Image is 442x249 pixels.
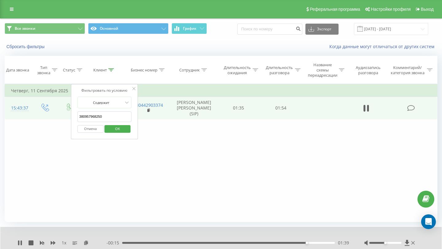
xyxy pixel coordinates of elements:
td: [PERSON_NAME] [PERSON_NAME] (SIP) [170,97,218,120]
button: Экспорт [305,24,339,35]
div: Сотрудник [179,67,200,73]
td: 01:54 [260,97,302,120]
button: Основной [88,23,169,34]
span: Реферальная программа [310,7,360,12]
td: 01:35 [218,97,260,120]
div: Аудиозапись разговора [351,65,385,75]
div: Название схемы переадресации [308,62,337,78]
span: 1 x [62,240,66,246]
div: Фильтровать по условию [77,87,131,94]
a: 380442903374 [134,102,163,108]
input: Введите значение [77,111,131,122]
span: График [183,26,196,31]
button: Сбросить фильтры [5,44,48,49]
div: Тип звонка [37,65,50,75]
button: Все звонки [5,23,85,34]
td: Четверг, 11 Сентября 2025 [5,85,437,97]
span: 01:39 [338,240,349,246]
span: OK [109,124,126,133]
span: Настройки профиля [371,7,411,12]
div: Длительность разговора [265,65,293,75]
span: - 00:15 [107,240,122,246]
div: Клиент [93,67,107,73]
span: Выход [421,7,434,12]
div: Комментарий/категория звонка [390,65,425,75]
a: Когда данные могут отличаться от других систем [329,44,437,49]
div: Статус [63,67,75,73]
button: OK [104,125,130,133]
button: График [172,23,207,34]
div: Бизнес номер [131,67,157,73]
div: Длительность ожидания [223,65,251,75]
div: 15:43:37 [11,102,26,114]
div: Дата звонка [6,67,29,73]
div: Open Intercom Messenger [421,214,436,229]
input: Поиск по номеру [237,24,302,35]
button: Отмена [77,125,103,133]
div: Accessibility label [306,242,308,244]
div: Accessibility label [384,242,386,244]
span: Все звонки [15,26,35,31]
